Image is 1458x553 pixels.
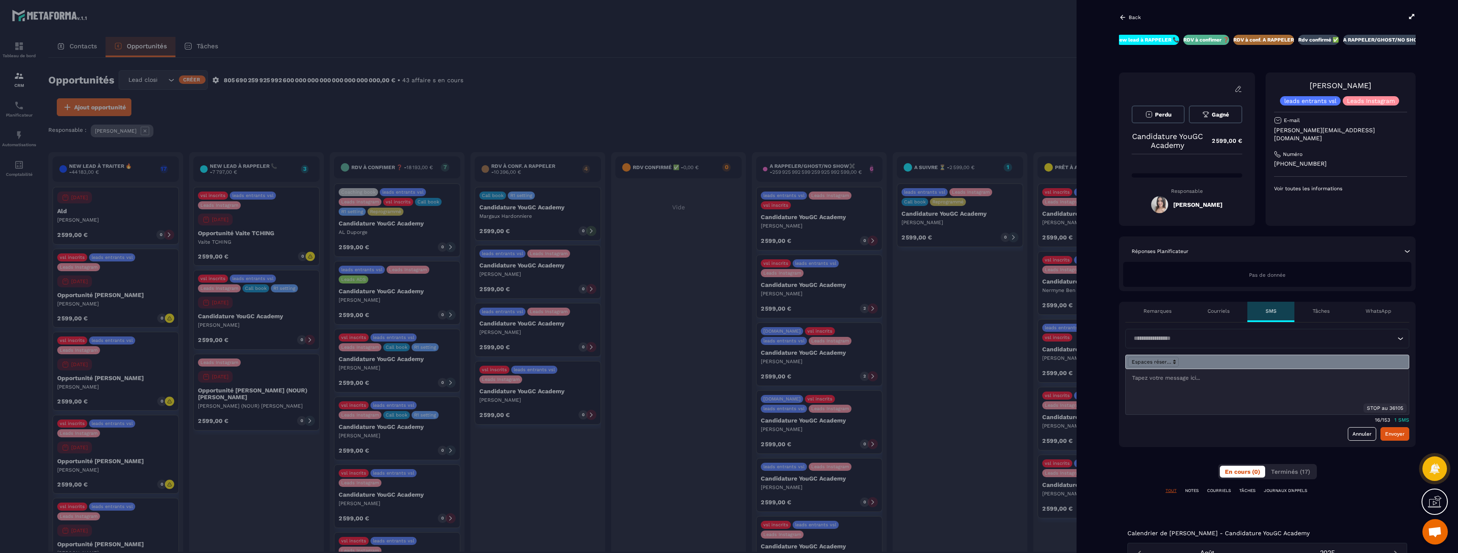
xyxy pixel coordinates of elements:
p: NOTES [1185,488,1199,494]
p: SMS [1266,308,1277,314]
span: Pas de donnée [1249,272,1285,278]
p: Tâches [1313,308,1330,314]
p: Candidature YouGC Academy [1132,132,1203,150]
span: Gagné [1212,111,1229,118]
p: Numéro [1283,151,1302,158]
span: En cours (0) [1225,468,1260,475]
p: Remarques [1144,308,1171,314]
p: [PHONE_NUMBER] [1274,160,1407,168]
p: Responsable [1132,188,1242,194]
p: Calendrier de [PERSON_NAME] - Candidature YouGC Academy [1127,530,1310,536]
div: STOP au 36105 [1363,403,1407,413]
a: Annuler [1348,427,1376,441]
p: 2 599,00 € [1203,133,1242,149]
button: Terminés (17) [1266,466,1315,478]
p: Leads Instagram [1347,98,1395,104]
span: Perdu [1155,111,1171,118]
button: Perdu [1132,106,1185,123]
input: Search for option [1131,334,1395,343]
p: WhatsApp [1366,308,1391,314]
div: Search for option [1125,329,1409,348]
p: 1 SMS [1394,417,1409,423]
button: Gagné [1189,106,1242,123]
p: TOUT [1166,488,1177,494]
h5: [PERSON_NAME] [1173,201,1222,208]
p: [PERSON_NAME][EMAIL_ADDRESS][DOMAIN_NAME] [1274,126,1407,142]
button: En cours (0) [1220,466,1265,478]
p: Voir toutes les informations [1274,185,1407,192]
span: Terminés (17) [1271,468,1310,475]
a: Ouvrir le chat [1422,519,1448,545]
button: Envoyer [1380,427,1409,441]
p: TÂCHES [1239,488,1255,494]
p: E-mail [1284,117,1300,124]
p: 153 [1382,417,1390,423]
p: 16/ [1375,417,1382,423]
a: [PERSON_NAME] [1310,81,1371,90]
p: Courriels [1208,308,1230,314]
p: JOURNAUX D'APPELS [1264,488,1307,494]
p: leads entrants vsl [1284,98,1336,104]
p: COURRIELS [1207,488,1231,494]
p: Réponses Planificateur [1132,248,1188,255]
